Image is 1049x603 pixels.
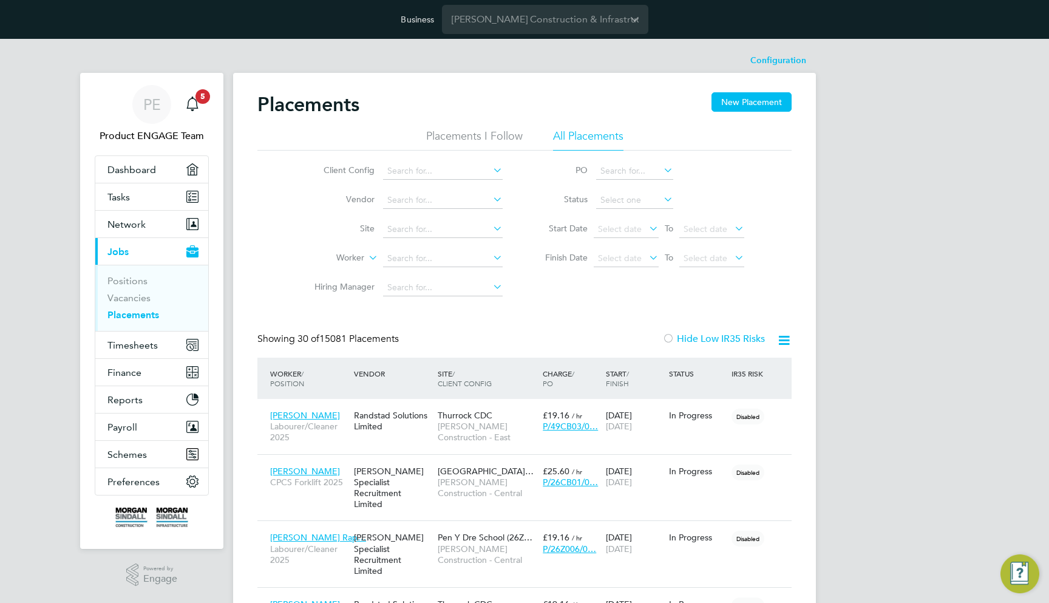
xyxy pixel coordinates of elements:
[95,386,208,413] button: Reports
[297,333,319,345] span: 30 of
[669,410,726,421] div: In Progress
[294,252,364,264] label: Worker
[533,194,588,205] label: Status
[684,253,727,264] span: Select date
[95,441,208,468] button: Schemes
[438,477,537,499] span: [PERSON_NAME] Construction - Central
[383,163,503,180] input: Search for...
[598,223,642,234] span: Select date
[95,508,209,527] a: Go to home page
[107,394,143,406] span: Reports
[401,14,434,25] label: Business
[257,92,359,117] h2: Placements
[603,460,666,494] div: [DATE]
[95,359,208,386] button: Finance
[107,219,146,230] span: Network
[107,309,159,321] a: Placements
[95,85,209,143] a: PEProduct ENGAGE Team
[95,156,208,183] a: Dashboard
[711,92,792,112] button: New Placement
[438,421,537,443] span: [PERSON_NAME] Construction - East
[107,292,151,304] a: Vacancies
[603,363,666,394] div: Start
[143,574,177,584] span: Engage
[267,525,792,536] a: [PERSON_NAME] Rap…Labourer/Cleaner 2025[PERSON_NAME] Specialist Recruitment LimitedPen Y Dre Scho...
[596,192,673,209] input: Select one
[543,410,569,421] span: £19.16
[107,339,158,351] span: Timesheets
[426,129,523,151] li: Placements I Follow
[661,220,677,236] span: To
[270,532,366,543] span: [PERSON_NAME] Rap…
[732,531,764,547] span: Disabled
[107,476,160,488] span: Preferences
[107,421,137,433] span: Payroll
[80,73,223,549] nav: Main navigation
[107,246,129,257] span: Jobs
[553,129,623,151] li: All Placements
[270,477,348,488] span: CPCS Forklift 2025
[438,369,492,388] span: / Client Config
[351,363,435,384] div: Vendor
[305,194,375,205] label: Vendor
[603,526,666,560] div: [DATE]
[195,89,210,104] span: 5
[107,191,130,203] span: Tasks
[596,163,673,180] input: Search for...
[572,533,582,542] span: / hr
[543,466,569,477] span: £25.60
[95,238,208,265] button: Jobs
[267,363,351,394] div: Worker
[270,543,348,565] span: Labourer/Cleaner 2025
[115,508,188,527] img: morgansindall-logo-retina.png
[107,449,147,460] span: Schemes
[95,332,208,358] button: Timesheets
[1000,554,1039,593] button: Engage Resource Center
[543,421,598,432] span: P/49CB03/0…
[267,459,792,469] a: [PERSON_NAME]CPCS Forklift 2025[PERSON_NAME] Specialist Recruitment Limited[GEOGRAPHIC_DATA]…[PER...
[95,265,208,331] div: Jobs
[750,49,806,73] li: Configuration
[95,211,208,237] button: Network
[662,333,765,345] label: Hide Low IR35 Risks
[383,279,503,296] input: Search for...
[572,411,582,420] span: / hr
[267,592,792,602] a: [PERSON_NAME]Labourer/Cleaner 2025Randstad Solutions LimitedThurrock CDC[PERSON_NAME] Constructio...
[305,223,375,234] label: Site
[543,543,596,554] span: P/26Z006/0…
[598,253,642,264] span: Select date
[435,363,540,394] div: Site
[732,409,764,424] span: Disabled
[383,221,503,238] input: Search for...
[606,421,632,432] span: [DATE]
[684,223,727,234] span: Select date
[533,223,588,234] label: Start Date
[543,532,569,543] span: £19.16
[728,363,770,384] div: IR35 Risk
[383,250,503,267] input: Search for...
[732,465,764,480] span: Disabled
[438,410,492,421] span: Thurrock CDC
[95,129,209,143] span: Product ENGAGE Team
[270,421,348,443] span: Labourer/Cleaner 2025
[351,460,435,516] div: [PERSON_NAME] Specialist Recruitment Limited
[666,363,729,384] div: Status
[95,183,208,210] a: Tasks
[606,369,629,388] span: / Finish
[180,85,205,124] a: 5
[540,363,603,394] div: Charge
[603,404,666,438] div: [DATE]
[669,466,726,477] div: In Progress
[572,467,582,476] span: / hr
[305,165,375,175] label: Client Config
[297,333,399,345] span: 15081 Placements
[533,165,588,175] label: PO
[543,477,598,488] span: P/26CB01/0…
[143,97,161,112] span: PE
[267,403,792,414] a: [PERSON_NAME]Labourer/Cleaner 2025Randstad Solutions LimitedThurrock CDC[PERSON_NAME] Constructio...
[305,281,375,292] label: Hiring Manager
[383,192,503,209] input: Search for...
[543,369,574,388] span: / PO
[270,369,304,388] span: / Position
[126,564,178,587] a: Powered byEngage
